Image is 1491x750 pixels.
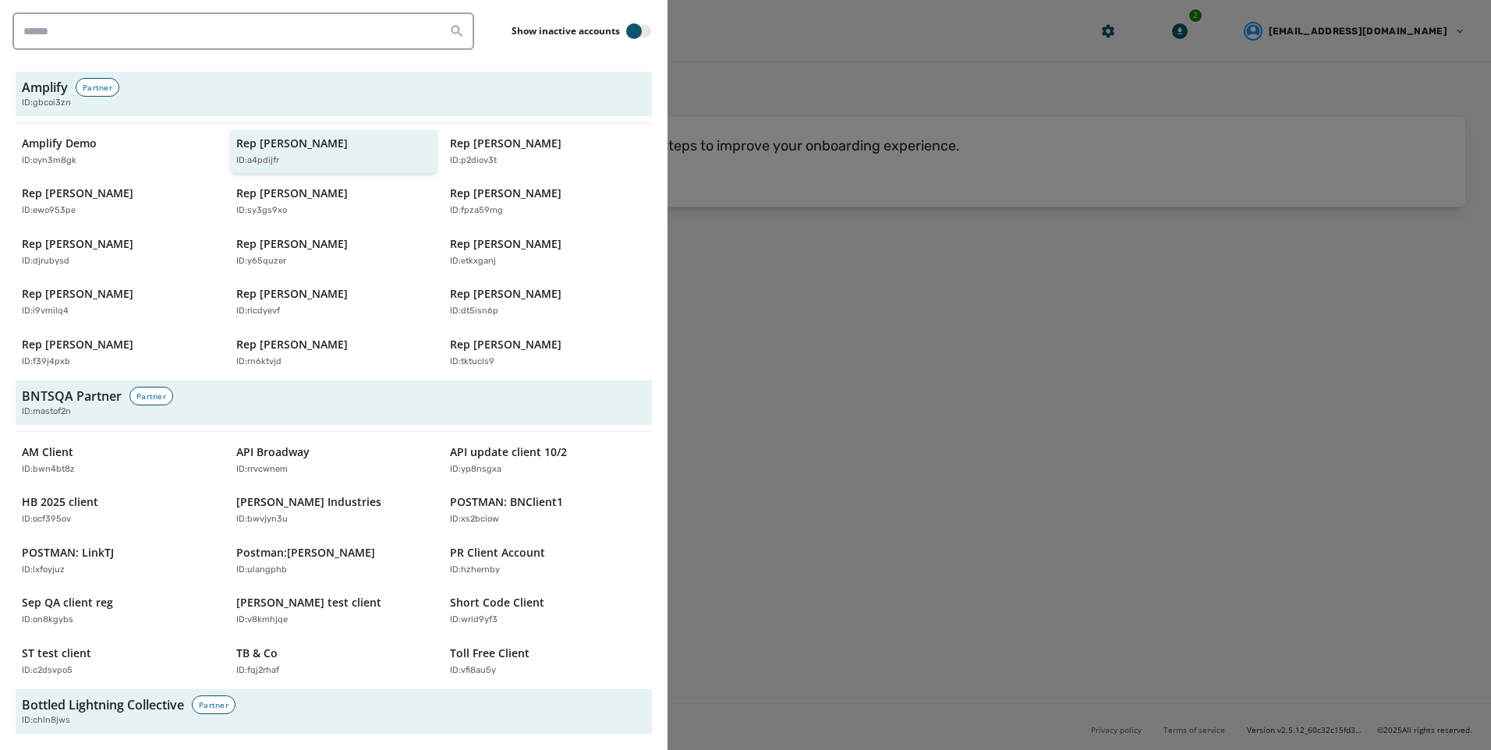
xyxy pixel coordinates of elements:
button: Rep [PERSON_NAME]ID:tktucls9 [444,331,652,375]
p: ID: fpza59mg [450,204,503,218]
button: Sep QA client regID:on8kgybs [16,589,224,633]
div: Partner [129,387,173,405]
button: Rep [PERSON_NAME]ID:rn6ktvjd [230,331,438,375]
p: ID: dt5isn6p [450,305,498,318]
button: Rep [PERSON_NAME]ID:ricdyevf [230,280,438,324]
button: Bottled Lightning CollectivePartnerID:chln8jws [16,689,652,734]
button: Toll Free ClientID:vfi8au5y [444,639,652,684]
p: ID: vfi8au5y [450,664,496,677]
h3: Bottled Lightning Collective [22,695,184,714]
button: Postman:[PERSON_NAME]ID:ulangphb [230,539,438,583]
button: Rep [PERSON_NAME]ID:fpza59mg [444,179,652,224]
span: ID: mastof2n [22,405,71,419]
p: ID: xs2bciow [450,513,499,526]
button: HB 2025 clientID:ocf395ov [16,488,224,532]
p: Rep [PERSON_NAME] [450,286,561,302]
button: ST test clientID:c2dsvpo5 [16,639,224,684]
p: Amplify Demo [22,136,97,151]
p: Rep [PERSON_NAME] [450,337,561,352]
p: Postman:[PERSON_NAME] [236,545,375,561]
p: Rep [PERSON_NAME] [450,186,561,201]
p: ID: rn6ktvjd [236,356,282,369]
button: Rep [PERSON_NAME]ID:y65quzer [230,230,438,274]
p: Rep [PERSON_NAME] [236,286,348,302]
p: ID: djrubysd [22,255,69,268]
p: ID: bwn4bt8z [22,463,75,476]
p: ID: etkxganj [450,255,496,268]
button: AmplifyPartnerID:gbcoi3zn [16,72,652,116]
button: PR Client AccountID:hzhernby [444,539,652,583]
p: ID: p2diov3t [450,154,497,168]
p: ID: rrvcwnem [236,463,288,476]
p: Rep [PERSON_NAME] [236,337,348,352]
button: API BroadwayID:rrvcwnem [230,438,438,483]
button: POSTMAN: LinkTJID:lxfoyjuz [16,539,224,583]
button: Amplify DemoID:oyn3m8gk [16,129,224,174]
p: API Broadway [236,444,310,460]
button: Rep [PERSON_NAME]ID:djrubysd [16,230,224,274]
button: [PERSON_NAME] IndustriesID:bwvjyn3u [230,488,438,532]
p: [PERSON_NAME] test client [236,595,381,610]
p: [PERSON_NAME] Industries [236,494,381,510]
span: ID: gbcoi3zn [22,97,71,110]
p: ST test client [22,646,91,661]
p: Rep [PERSON_NAME] [236,186,348,201]
button: [PERSON_NAME] test clientID:v8kmhjqe [230,589,438,633]
p: ID: on8kgybs [22,614,73,627]
p: Rep [PERSON_NAME] [22,186,133,201]
p: HB 2025 client [22,494,98,510]
p: Sep QA client reg [22,595,113,610]
button: Rep [PERSON_NAME]ID:dt5isn6p [444,280,652,324]
button: AM ClientID:bwn4bt8z [16,438,224,483]
button: Rep [PERSON_NAME]ID:p2diov3t [444,129,652,174]
p: TB & Co [236,646,278,661]
p: POSTMAN: BNClient1 [450,494,563,510]
p: POSTMAN: LinkTJ [22,545,114,561]
p: ID: c2dsvpo5 [22,664,73,677]
button: Rep [PERSON_NAME]ID:f39j4pxb [16,331,224,375]
p: Rep [PERSON_NAME] [450,136,561,151]
p: ID: v8kmhjqe [236,614,288,627]
p: Short Code Client [450,595,544,610]
button: TB & CoID:fqj2rhaf [230,639,438,684]
button: API update client 10/2ID:yp8nsgxa [444,438,652,483]
h3: Amplify [22,78,68,97]
p: PR Client Account [450,545,545,561]
p: ID: yp8nsgxa [450,463,501,476]
button: Rep [PERSON_NAME]ID:etkxganj [444,230,652,274]
p: ID: i9vmilq4 [22,305,69,318]
p: API update client 10/2 [450,444,567,460]
p: ID: fqj2rhaf [236,664,279,677]
p: ID: ewo953pe [22,204,76,218]
p: ID: ulangphb [236,564,287,577]
p: ID: ricdyevf [236,305,280,318]
p: ID: ocf395ov [22,513,71,526]
button: Short Code ClientID:wrid9yf3 [444,589,652,633]
p: Rep [PERSON_NAME] [22,236,133,252]
p: ID: hzhernby [450,564,500,577]
p: ID: sy3gs9xo [236,204,287,218]
p: AM Client [22,444,73,460]
p: Rep [PERSON_NAME] [236,236,348,252]
span: ID: chln8jws [22,714,70,727]
label: Show inactive accounts [512,25,620,37]
h3: BNTSQA Partner [22,387,122,405]
p: ID: oyn3m8gk [22,154,76,168]
p: ID: wrid9yf3 [450,614,498,627]
p: Rep [PERSON_NAME] [22,286,133,302]
button: Rep [PERSON_NAME]ID:sy3gs9xo [230,179,438,224]
p: Rep [PERSON_NAME] [22,337,133,352]
button: BNTSQA PartnerPartnerID:mastof2n [16,380,652,425]
p: ID: a4pdijfr [236,154,279,168]
button: Rep [PERSON_NAME]ID:i9vmilq4 [16,280,224,324]
div: Partner [76,78,119,97]
p: Rep [PERSON_NAME] [450,236,561,252]
button: Rep [PERSON_NAME]ID:ewo953pe [16,179,224,224]
p: Toll Free Client [450,646,529,661]
p: ID: f39j4pxb [22,356,70,369]
p: Rep [PERSON_NAME] [236,136,348,151]
p: ID: bwvjyn3u [236,513,288,526]
p: ID: y65quzer [236,255,286,268]
button: Rep [PERSON_NAME]ID:a4pdijfr [230,129,438,174]
div: Partner [192,695,236,714]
